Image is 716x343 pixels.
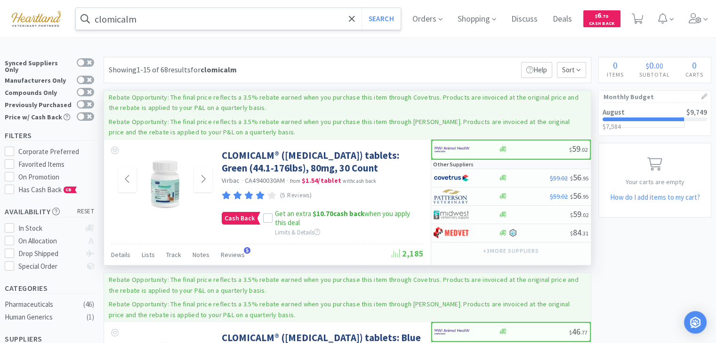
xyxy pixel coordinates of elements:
img: 4dd14cff54a648ac9e977f0c5da9bc2e_5.png [434,208,469,222]
span: $59.02 [550,192,568,201]
span: . 31 [581,230,588,237]
span: . 02 [580,146,587,153]
p: Help [521,62,552,78]
span: 6 [595,11,608,20]
img: bdd3c0f4347043b9a893056ed883a29a_120.png [434,226,469,240]
span: 59 [570,209,588,219]
h1: Monthly Budget [603,91,706,103]
img: f6b2451649754179b5b4e0c70c3f7cb0_2.png [434,142,470,156]
span: $59.02 [550,174,568,182]
span: Notes [193,250,209,259]
span: · [241,176,243,185]
span: Reviews [221,250,245,259]
span: 56 [570,172,588,183]
span: Track [166,250,181,259]
span: for [191,65,237,74]
a: CLOMICALM® ([MEDICAL_DATA]) tablets: Green (44.1-176lbs), 80mg, 30 Count [222,149,421,175]
div: Special Order [18,261,81,272]
img: 945a40d5a35042eba5e9524825503c12_393450.png [135,149,196,210]
span: $ [570,211,573,218]
span: Limits & Details [275,228,320,236]
span: Cash Back [589,21,615,27]
img: f5e969b455434c6296c6d81ef179fa71_3.png [434,189,469,203]
span: CA4940030AM [245,176,285,185]
div: Pharmaceuticals [5,299,81,310]
div: . [631,61,677,70]
div: Synced Suppliers Only [5,58,72,73]
div: On Allocation [18,235,81,247]
span: $ [570,175,573,182]
a: Discuss [507,15,541,23]
span: 46 [569,326,587,337]
span: 0 [613,59,618,71]
span: Details [111,250,130,259]
span: Sort [557,62,586,78]
span: Cash Back [222,212,257,224]
p: (5 Reviews) [280,191,312,201]
div: ( 1 ) [87,312,94,323]
span: $7,584 [603,122,621,131]
span: $ [646,61,649,70]
input: Search by item, sku, manufacturer, ingredient, size... [76,8,401,30]
strong: cash back [313,209,364,218]
button: Search [362,8,401,30]
a: Virbac [222,176,240,185]
span: $ [570,230,573,237]
h5: Availability [5,206,94,217]
div: In Stock [18,223,81,234]
span: 56 [570,190,588,201]
span: 00 [656,61,663,70]
span: 59 [569,143,587,154]
span: $ [570,193,573,200]
div: Compounds Only [5,88,72,96]
img: cad7bdf275c640399d9c6e0c56f98fd2_10.png [5,6,68,31]
span: Get an extra when you apply this deal [275,209,410,227]
p: Rebate Opportunity: The final price reflects a 3.5% rebate earned when you purchase this item thr... [109,275,579,294]
span: CB [64,187,73,193]
button: +3more suppliers [478,244,544,257]
div: Favorited Items [18,159,95,170]
img: 77fca1acd8b6420a9015268ca798ef17_1.png [434,171,469,185]
span: . 95 [581,175,588,182]
p: Your carts are empty [599,177,711,187]
h4: Carts [677,70,711,79]
div: Human Generics [5,312,81,323]
p: Rebate Opportunity: The final price reflects a 3.5% rebate earned when you purchase this item thr... [109,300,570,319]
h5: Filters [5,130,94,141]
h4: Subtotal [631,70,677,79]
h2: August [603,109,625,116]
div: Price w/ Cash Back [5,112,72,120]
span: Lists [142,250,155,259]
span: . 95 [581,193,588,200]
div: Corporate Preferred [18,146,95,157]
span: . 77 [580,329,587,336]
span: 2,185 [392,248,424,259]
a: Deals [549,15,576,23]
h4: Items [599,70,631,79]
span: 84 [570,227,588,238]
strong: clomicalm [201,65,237,74]
span: $10.70 [313,209,333,218]
div: Showing 1-15 of 68 results [109,64,237,76]
a: $6.70Cash Back [583,6,620,31]
div: Manufacturers Only [5,76,72,84]
span: $9,749 [686,108,707,117]
p: Rebate Opportunity: The final price reflects a 3.5% rebate earned when you purchase this item thr... [109,93,579,112]
span: $ [595,13,597,19]
span: from [290,178,300,184]
div: Open Intercom Messenger [684,311,707,334]
div: ( 46 ) [83,299,94,310]
span: 0 [692,59,697,71]
p: Rebate Opportunity: The final price reflects a 3.5% rebate earned when you purchase this item thr... [109,117,570,136]
div: Drop Shipped [18,248,81,259]
h5: How do I add items to my cart? [599,192,711,203]
div: Previously Purchased [5,100,72,108]
img: f6b2451649754179b5b4e0c70c3f7cb0_2.png [434,325,470,339]
p: Other Suppliers [433,160,474,169]
h5: Categories [5,283,94,294]
strong: $1.54 / tablet [302,176,341,185]
span: Has Cash Back [18,185,77,194]
span: . 70 [601,13,608,19]
span: $ [569,146,572,153]
span: 5 [244,247,250,254]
